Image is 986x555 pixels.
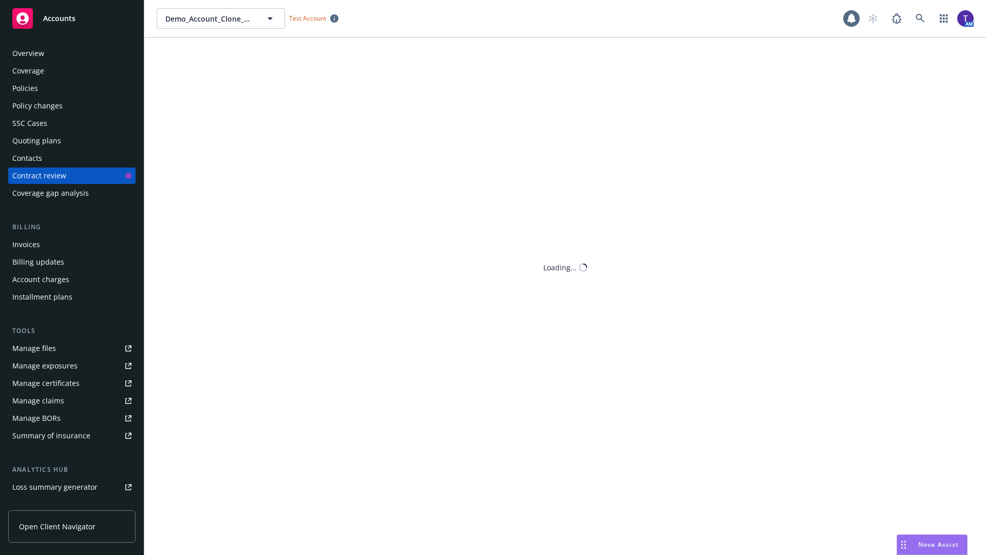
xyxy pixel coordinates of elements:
div: Account charges [12,271,69,288]
span: Test Account [289,14,326,23]
a: Manage certificates [8,375,136,392]
a: Start snowing [863,8,883,29]
div: Invoices [12,236,40,253]
a: Contract review [8,168,136,184]
button: Demo_Account_Clone_QA_CR_Tests_Demo [157,8,285,29]
div: Analytics hub [8,465,136,475]
span: Demo_Account_Clone_QA_CR_Tests_Demo [165,13,254,24]
div: Drag to move [897,535,910,554]
div: Tools [8,326,136,336]
div: Installment plans [12,289,72,305]
a: Overview [8,45,136,62]
div: Manage files [12,340,56,357]
div: Coverage [12,63,44,79]
button: Nova Assist [897,534,968,555]
div: SSC Cases [12,115,47,132]
a: Accounts [8,4,136,33]
div: Quoting plans [12,133,61,149]
div: Manage claims [12,393,64,409]
a: Coverage gap analysis [8,185,136,201]
a: Switch app [934,8,954,29]
div: Loss summary generator [12,479,98,495]
span: Open Client Navigator [19,521,96,532]
a: Billing updates [8,254,136,270]
span: Test Account [285,13,343,24]
a: Contacts [8,150,136,166]
div: Manage certificates [12,375,80,392]
div: Summary of insurance [12,428,90,444]
a: Manage files [8,340,136,357]
span: Accounts [43,14,75,23]
a: SSC Cases [8,115,136,132]
a: Manage claims [8,393,136,409]
div: Overview [12,45,44,62]
div: Billing [8,222,136,232]
a: Manage exposures [8,358,136,374]
span: Nova Assist [918,540,959,549]
a: Installment plans [8,289,136,305]
div: Billing updates [12,254,64,270]
a: Manage BORs [8,410,136,427]
a: Coverage [8,63,136,79]
a: Policy changes [8,98,136,114]
a: Report a Bug [886,8,907,29]
div: Manage exposures [12,358,78,374]
div: Coverage gap analysis [12,185,89,201]
div: Loading... [543,262,577,273]
div: Manage BORs [12,410,61,427]
a: Quoting plans [8,133,136,149]
a: Policies [8,80,136,97]
a: Account charges [8,271,136,288]
a: Loss summary generator [8,479,136,495]
a: Summary of insurance [8,428,136,444]
img: photo [957,10,974,27]
div: Policies [12,80,38,97]
div: Policy changes [12,98,63,114]
div: Contract review [12,168,66,184]
div: Contacts [12,150,42,166]
a: Invoices [8,236,136,253]
a: Search [910,8,931,29]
